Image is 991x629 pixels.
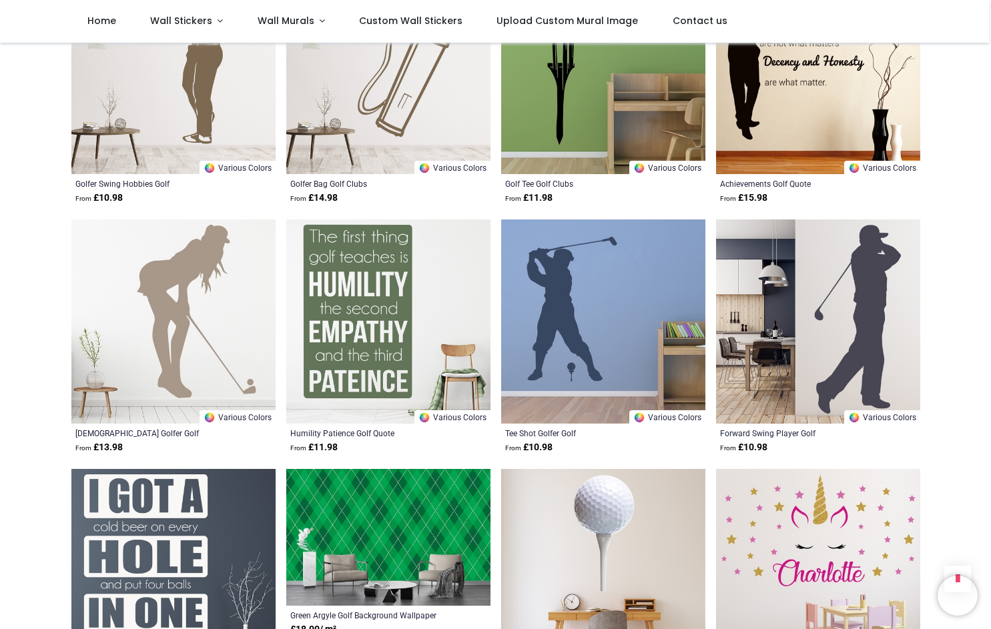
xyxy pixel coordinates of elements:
[848,162,860,174] img: Color Wheel
[505,191,553,205] strong: £ 11.98
[290,428,447,438] a: Humility Patience Golf Quote
[848,412,860,424] img: Color Wheel
[286,219,490,424] img: Humility Patience Golf Quote Wall Sticker
[418,412,430,424] img: Color Wheel
[200,410,276,424] a: Various Colors
[505,178,662,189] a: Golf Tee Golf Clubs
[497,14,638,27] span: Upload Custom Mural Image
[629,161,705,174] a: Various Colors
[844,161,920,174] a: Various Colors
[290,178,447,189] a: Golfer Bag Golf Clubs
[505,195,521,202] span: From
[290,610,447,620] a: Green Argyle Golf Background Wallpaper
[290,441,338,454] strong: £ 11.98
[75,444,91,452] span: From
[87,14,116,27] span: Home
[720,191,767,205] strong: £ 15.98
[844,410,920,424] a: Various Colors
[505,441,553,454] strong: £ 10.98
[290,195,306,202] span: From
[418,162,430,174] img: Color Wheel
[258,14,314,27] span: Wall Murals
[204,162,216,174] img: Color Wheel
[75,428,232,438] a: [DEMOGRAPHIC_DATA] Golfer Golf
[673,14,727,27] span: Contact us
[938,576,978,616] iframe: Brevo live chat
[720,178,877,189] a: Achievements Golf Quote
[629,410,705,424] a: Various Colors
[150,14,212,27] span: Wall Stickers
[633,412,645,424] img: Color Wheel
[716,219,920,424] img: Forward Swing Player Golf Wall Sticker
[720,444,736,452] span: From
[286,469,490,606] img: Green Argyle Golf Background Wall Mural Wallpaper
[720,441,767,454] strong: £ 10.98
[501,219,705,424] img: Tee Shot Golfer Golf Wall Sticker
[75,178,232,189] a: Golfer Swing Hobbies Golf
[720,195,736,202] span: From
[204,412,216,424] img: Color Wheel
[71,219,276,424] img: Female Golfer Golf Wall Sticker
[75,441,123,454] strong: £ 13.98
[414,161,490,174] a: Various Colors
[505,428,662,438] a: Tee Shot Golfer Golf
[414,410,490,424] a: Various Colors
[720,428,877,438] a: Forward Swing Player Golf
[505,444,521,452] span: From
[75,195,91,202] span: From
[633,162,645,174] img: Color Wheel
[359,14,462,27] span: Custom Wall Stickers
[290,444,306,452] span: From
[75,191,123,205] strong: £ 10.98
[200,161,276,174] a: Various Colors
[290,191,338,205] strong: £ 14.98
